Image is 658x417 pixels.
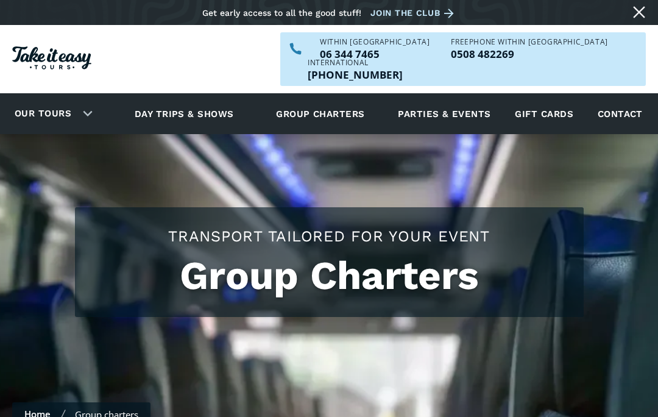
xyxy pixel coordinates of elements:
div: Get early access to all the good stuff! [202,8,361,18]
a: Day trips & shows [119,97,249,130]
a: Gift cards [509,97,579,130]
div: International [308,59,403,66]
p: 06 344 7465 [320,49,430,59]
p: 0508 482269 [451,49,607,59]
div: Freephone WITHIN [GEOGRAPHIC_DATA] [451,38,607,46]
a: Parties & events [392,97,497,130]
a: Call us outside of NZ on +6463447465 [308,69,403,80]
a: Group charters [261,97,380,130]
a: Close message [629,2,649,22]
a: Call us freephone within NZ on 0508482269 [451,49,607,59]
a: Homepage [12,40,91,79]
img: Take it easy Tours logo [12,46,91,69]
h1: Group Charters [87,253,571,299]
h2: Transport tailored for your event [87,226,571,247]
a: Call us within NZ on 063447465 [320,49,430,59]
a: Contact [592,97,649,130]
div: WITHIN [GEOGRAPHIC_DATA] [320,38,430,46]
a: Join the club [370,5,458,21]
p: [PHONE_NUMBER] [308,69,403,80]
a: Our tours [5,99,80,128]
